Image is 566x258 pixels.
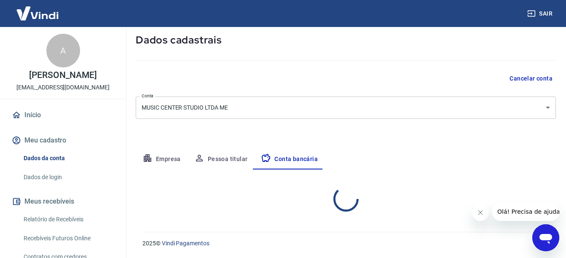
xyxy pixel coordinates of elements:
[142,239,546,248] p: 2025 ©
[142,93,153,99] label: Conta
[16,83,110,92] p: [EMAIL_ADDRESS][DOMAIN_NAME]
[10,0,65,26] img: Vindi
[20,211,116,228] a: Relatório de Recebíveis
[46,34,80,67] div: A
[20,150,116,167] a: Dados da conta
[472,204,489,221] iframe: Fechar mensagem
[20,230,116,247] a: Recebíveis Futuros Online
[526,6,556,21] button: Sair
[136,33,556,47] h5: Dados cadastrais
[10,131,116,150] button: Meu cadastro
[506,71,556,86] button: Cancelar conta
[10,192,116,211] button: Meus recebíveis
[136,97,556,119] div: MUSIC CENTER STUDIO LTDA ME
[29,71,97,80] p: [PERSON_NAME]
[10,106,116,124] a: Início
[254,149,325,169] button: Conta bancária
[20,169,116,186] a: Dados de login
[136,149,188,169] button: Empresa
[532,224,559,251] iframe: Botão para abrir a janela de mensagens
[188,149,255,169] button: Pessoa titular
[162,240,209,247] a: Vindi Pagamentos
[492,202,559,221] iframe: Mensagem da empresa
[5,6,71,13] span: Olá! Precisa de ajuda?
